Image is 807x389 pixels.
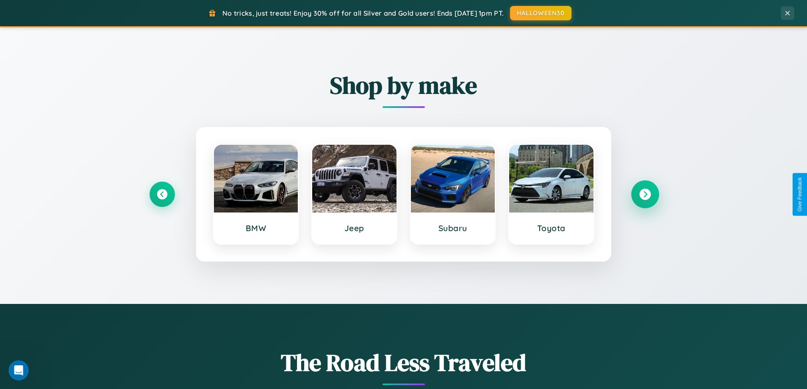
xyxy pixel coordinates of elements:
h2: Shop by make [150,69,658,102]
h3: BMW [222,223,290,233]
button: HALLOWEEN30 [510,6,571,20]
iframe: Intercom live chat [8,360,29,381]
div: Give Feedback [797,177,803,212]
h3: Jeep [321,223,388,233]
h3: Toyota [518,223,585,233]
h1: The Road Less Traveled [150,346,658,379]
h3: Subaru [419,223,487,233]
span: No tricks, just treats! Enjoy 30% off for all Silver and Gold users! Ends [DATE] 1pm PT. [222,9,504,17]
